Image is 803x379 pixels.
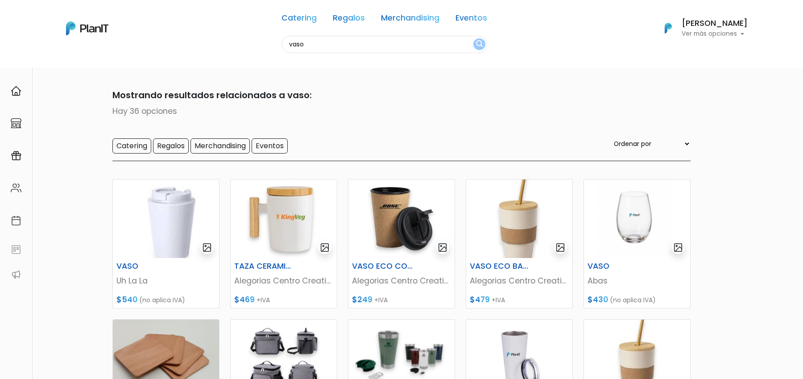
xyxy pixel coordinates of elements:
span: $469 [234,294,255,305]
span: +IVA [492,296,505,304]
span: $479 [470,294,490,305]
span: $430 [588,294,608,305]
span: +IVA [257,296,270,304]
p: Abas [588,275,687,287]
span: $540 [116,294,137,305]
img: calendar-87d922413cdce8b2cf7b7f5f62616a5cf9e4887200fb71536465627b3292af00.svg [11,215,21,226]
input: Regalos [153,138,189,154]
h6: [PERSON_NAME] [682,20,748,28]
img: thumb_image__copia___copia___copia___copia___copia___copia___copia___copia___copia_-Photoroom__8_... [231,179,337,258]
img: people-662611757002400ad9ed0e3c099ab2801c6687ba6c219adb57efc949bc21e19d.svg [11,183,21,193]
img: thumb_PHOTO-2024-04-15-12-46-20_2.jpg [113,179,219,258]
h6: TAZA CERAMICA [229,262,302,271]
h6: VASO [111,262,184,271]
img: partners-52edf745621dab592f3b2c58e3bca9d71375a7ef29c3b500c9f145b62cc070d4.svg [11,269,21,280]
h6: VASO ECO BAMBÚ [464,262,538,271]
img: thumb_Captura_de_pantalla_2025-05-19_155642.png [584,179,690,258]
img: feedback-78b5a0c8f98aac82b08bfc38622c3050aee476f2c9584af64705fc4e61158814.svg [11,244,21,255]
img: gallery-light [673,242,683,253]
p: Uh La La [116,275,215,287]
span: (no aplica IVA) [139,296,185,304]
img: gallery-light [438,242,448,253]
img: gallery-light [320,242,330,253]
input: Merchandising [190,138,250,154]
img: marketplace-4ceaa7011d94191e9ded77b95e3339b90024bf715f7c57f8cf31f2d8c509eaba.svg [11,118,21,129]
input: Buscá regalos, desayunos, y más [281,36,487,53]
img: PlanIt Logo [658,18,678,38]
p: Mostrando resultados relacionados a vaso: [112,88,691,102]
img: home-e721727adea9d79c4d83392d1f703f7f8bce08238fde08b1acbfd93340b81755.svg [11,86,21,96]
a: Catering [281,14,317,25]
img: gallery-light [202,242,212,253]
p: Alegorias Centro Creativo [470,275,569,287]
a: gallery-light VASO ECO CORCHO Alegorias Centro Creativo $249 +IVA [348,179,455,308]
img: thumb_image__copia___copia___copia___copia___copia___copia___copia___copia___copia_-Photoroom__20... [466,179,572,258]
img: thumb_image__copia___copia___copia___copia___copia___copia___copia___copia___copia_-Photoroom__6_... [348,179,455,258]
img: gallery-light [555,242,566,253]
button: PlanIt Logo [PERSON_NAME] Ver más opciones [653,17,748,40]
a: gallery-light VASO Abas $430 (no aplica IVA) [584,179,691,308]
img: search_button-432b6d5273f82d61273b3651a40e1bd1b912527efae98b1b7a1b2c0702e16a8d.svg [476,40,483,49]
span: (no aplica IVA) [610,296,656,304]
a: gallery-light VASO ECO BAMBÚ Alegorias Centro Creativo $479 +IVA [466,179,573,308]
span: +IVA [374,296,388,304]
input: Eventos [252,138,288,154]
p: Alegorias Centro Creativo [352,275,451,287]
p: Alegorias Centro Creativo [234,275,333,287]
span: $249 [352,294,373,305]
a: Regalos [333,14,365,25]
a: gallery-light TAZA CERAMICA Alegorias Centro Creativo $469 +IVA [230,179,337,308]
h6: VASO [582,262,655,271]
h6: VASO ECO CORCHO [347,262,420,271]
img: PlanIt Logo [66,21,108,35]
p: Hay 36 opciones [112,105,691,117]
p: Ver más opciones [682,31,748,37]
input: Catering [112,138,151,154]
img: campaigns-02234683943229c281be62815700db0a1741e53638e28bf9629b52c665b00959.svg [11,150,21,161]
a: Eventos [455,14,487,25]
a: Merchandising [381,14,439,25]
a: gallery-light VASO Uh La La $540 (no aplica IVA) [112,179,219,308]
